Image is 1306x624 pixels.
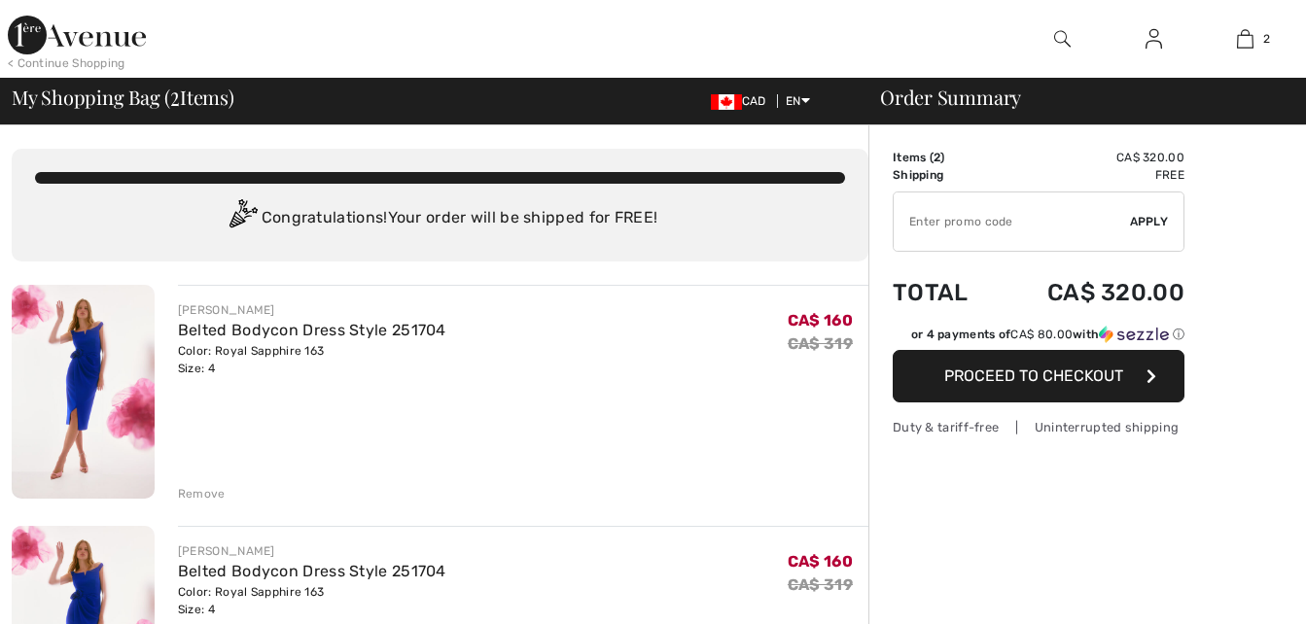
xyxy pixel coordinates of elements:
td: Total [893,260,996,326]
span: CA$ 80.00 [1010,328,1073,341]
span: My Shopping Bag ( Items) [12,87,234,107]
div: Congratulations! Your order will be shipped for FREE! [35,199,845,238]
s: CA$ 319 [788,575,853,594]
td: CA$ 320.00 [996,149,1184,166]
span: 2 [1263,30,1270,48]
div: Color: Royal Sapphire 163 Size: 4 [178,342,446,377]
td: CA$ 320.00 [996,260,1184,326]
img: Canadian Dollar [711,94,742,110]
img: search the website [1054,27,1071,51]
button: Proceed to Checkout [893,350,1184,402]
input: Promo code [894,192,1130,251]
span: 2 [170,83,180,108]
span: EN [786,94,810,108]
img: Sezzle [1099,326,1169,343]
span: 2 [934,151,940,164]
img: Congratulation2.svg [223,199,262,238]
span: CA$ 160 [788,311,853,329]
a: 2 [1200,27,1289,51]
div: or 4 payments of with [911,326,1184,343]
a: Sign In [1130,27,1178,52]
td: Items ( ) [893,149,996,166]
td: Shipping [893,166,996,184]
img: 1ère Avenue [8,16,146,54]
a: Belted Bodycon Dress Style 251704 [178,562,446,580]
div: Order Summary [857,87,1294,107]
div: Color: Royal Sapphire 163 Size: 4 [178,583,446,618]
s: CA$ 319 [788,334,853,353]
div: Remove [178,485,226,503]
div: Duty & tariff-free | Uninterrupted shipping [893,418,1184,436]
div: or 4 payments ofCA$ 80.00withSezzle Click to learn more about Sezzle [893,326,1184,350]
div: < Continue Shopping [8,54,125,72]
img: My Info [1146,27,1162,51]
span: Apply [1130,213,1169,230]
td: Free [996,166,1184,184]
span: CAD [711,94,774,108]
div: [PERSON_NAME] [178,301,446,319]
img: My Bag [1237,27,1253,51]
div: [PERSON_NAME] [178,542,446,560]
span: Proceed to Checkout [944,366,1123,385]
a: Belted Bodycon Dress Style 251704 [178,321,446,339]
span: CA$ 160 [788,552,853,571]
img: Belted Bodycon Dress Style 251704 [12,285,155,499]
